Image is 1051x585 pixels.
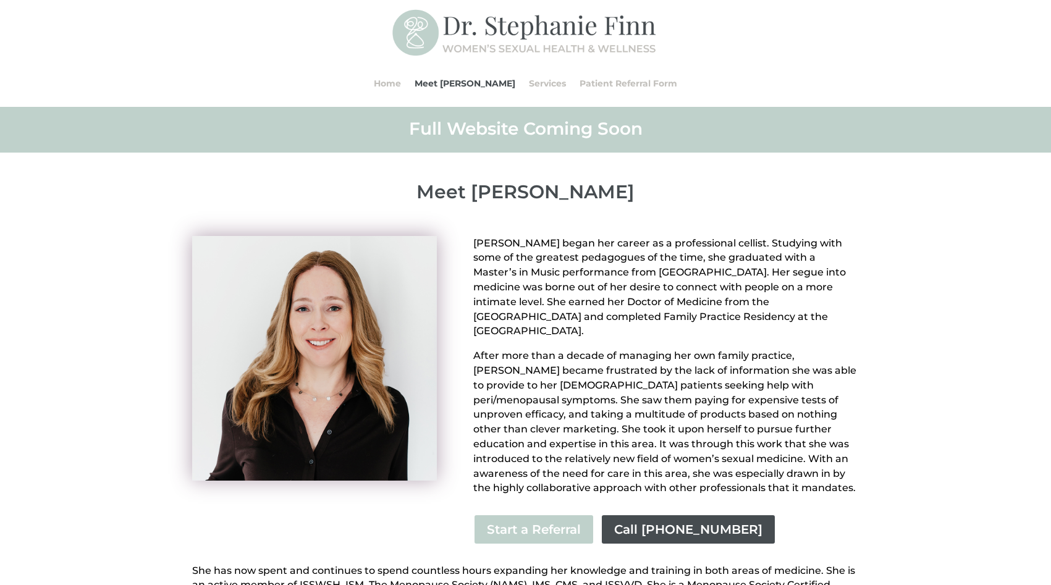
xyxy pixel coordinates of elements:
[192,181,859,203] p: Meet [PERSON_NAME]
[374,60,401,107] a: Home
[415,60,515,107] a: Meet [PERSON_NAME]
[473,348,859,495] p: After more than a decade of managing her own family practice, [PERSON_NAME] became frustrated by ...
[580,60,677,107] a: Patient Referral Form
[473,236,859,349] p: [PERSON_NAME] began her career as a professional cellist. Studying with some of the greatest peda...
[192,117,859,146] h2: Full Website Coming Soon
[192,236,437,481] img: Stephanie Finn Headshot 02
[529,60,566,107] a: Services
[473,514,594,545] a: Start a Referral
[601,514,776,545] a: Call [PHONE_NUMBER]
